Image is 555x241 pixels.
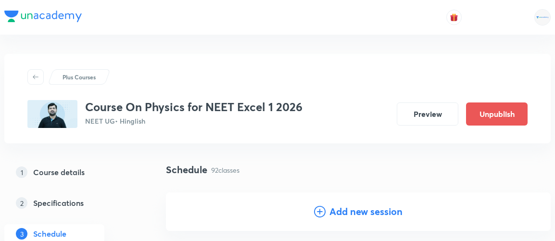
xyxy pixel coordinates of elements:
p: 1 [16,166,27,178]
img: Rahul Mishra [534,9,551,25]
p: 92 classes [211,165,240,175]
p: NEET UG • Hinglish [85,116,303,126]
p: 2 [16,197,27,209]
h5: Specifications [33,197,84,209]
img: Add [512,192,551,231]
p: Plus Courses [63,73,96,81]
button: Unpublish [466,102,528,126]
h4: Add new session [329,204,403,219]
button: Preview [397,102,458,126]
a: 1Course details [4,163,135,182]
p: 3 [16,228,27,240]
h3: Course On Physics for NEET Excel 1 2026 [85,100,303,114]
a: Company Logo [4,11,82,25]
h4: Schedule [166,163,207,177]
img: avatar [450,13,458,22]
img: Company Logo [4,11,82,22]
h5: Course details [33,166,85,178]
a: 2Specifications [4,193,135,213]
img: B34D8FBA-B053-4F02-8AE2-659096C5B067_plus.png [27,100,77,128]
button: avatar [446,10,462,25]
h5: Schedule [33,228,66,240]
